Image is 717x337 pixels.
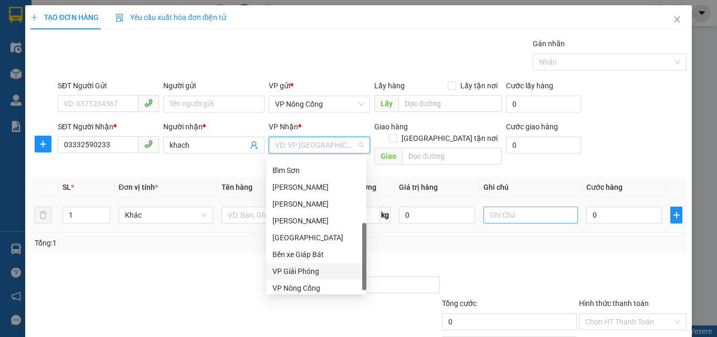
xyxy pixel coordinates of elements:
span: kg [380,207,391,223]
img: icon [115,14,124,22]
div: [PERSON_NAME] [272,215,360,227]
input: Dọc đường [398,95,502,112]
span: Lấy hàng [374,81,405,90]
label: Gán nhãn [533,39,565,48]
span: Yêu cầu xuất hóa đơn điện tử [115,13,226,22]
div: [GEOGRAPHIC_DATA] [272,232,360,243]
div: Bắc Ninh [266,229,366,246]
strong: CHUYỂN PHÁT NHANH ĐÔNG LÝ [23,8,89,43]
span: Tổng cước [442,299,477,308]
input: VD: Bàn, Ghế [222,207,316,223]
div: VP Nông Cống [272,282,360,294]
div: Hà Trung [266,179,366,196]
input: 0 [399,207,475,223]
div: SĐT Người Gửi [58,80,159,91]
span: Cước hàng [586,183,623,191]
label: Hình thức thanh toán [579,299,649,308]
div: Tổng: 1 [35,237,278,249]
span: phone [144,140,153,148]
div: Bỉm Sơn [272,165,360,176]
input: Cước giao hàng [506,137,581,154]
span: Lấy [374,95,398,112]
span: TẠO ĐƠN HÀNG [30,13,99,22]
div: Như Thanh [266,212,366,229]
span: plus [671,211,682,219]
span: close [673,15,681,24]
span: Giá trị hàng [399,183,438,191]
button: delete [35,207,51,223]
input: Cước lấy hàng [506,96,581,113]
strong: PHIẾU BIÊN NHẬN [27,58,85,80]
div: Bến xe Giáp Bát [272,249,360,260]
div: [PERSON_NAME] [272,198,360,210]
span: plus [30,14,38,21]
label: Cước lấy hàng [506,81,553,90]
span: Giao hàng [374,122,408,131]
input: Ghi Chú [483,207,578,223]
span: Tên hàng [222,183,252,191]
th: Ghi chú [479,177,582,198]
span: Lấy tận nơi [456,80,502,91]
span: NC1110250466 [90,43,152,54]
button: plus [670,207,682,223]
span: SL [62,183,71,191]
div: VP Giải Phóng [272,265,360,277]
span: phone [144,99,153,107]
span: SĐT XE [38,45,72,56]
span: user-add [250,141,258,149]
div: [PERSON_NAME] [272,181,360,193]
label: Cước giao hàng [506,122,558,131]
span: Giao [374,148,402,165]
button: plus [35,136,51,152]
span: Đơn vị tính [119,183,158,191]
div: Thái Nguyên [266,196,366,212]
span: [GEOGRAPHIC_DATA] tận nơi [397,132,502,144]
div: VP Nông Cống [266,280,366,297]
div: VP Giải Phóng [266,263,366,280]
div: Bỉm Sơn [266,162,366,179]
span: Khác [125,207,207,223]
div: Người nhận [163,121,265,132]
div: VP gửi [269,80,370,91]
div: Người gửi [163,80,265,91]
input: Dọc đường [402,148,502,165]
span: plus [35,140,51,148]
button: Close [662,5,692,35]
img: logo [5,30,22,67]
div: SĐT Người Nhận [58,121,159,132]
span: VP Nông Cống [275,96,364,112]
span: VP Nhận [269,122,298,131]
div: Bến xe Giáp Bát [266,246,366,263]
